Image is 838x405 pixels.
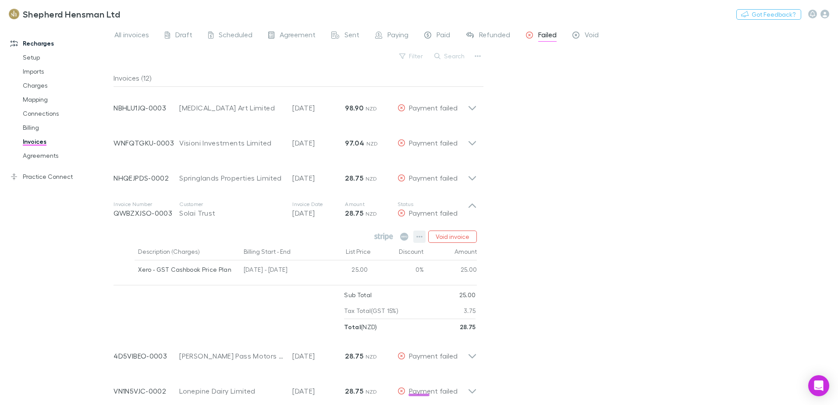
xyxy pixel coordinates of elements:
span: Refunded [479,30,510,42]
p: ( NZD ) [344,319,377,335]
div: 25.00 [319,260,372,281]
span: NZD [366,140,378,147]
button: Filter [395,51,428,61]
div: [MEDICAL_DATA] Art Limited [179,103,284,113]
div: VN1N5VJC-0002Lonepine Dairy Limited[DATE]28.75 NZDPayment failed [107,370,484,405]
p: [DATE] [292,351,345,361]
p: [DATE] [292,173,345,183]
strong: 97.04 [345,139,364,147]
strong: 98.90 [345,103,363,112]
span: Payment failed [409,387,458,395]
div: Xero - GST Cashbook Price Plan [138,260,237,279]
span: NZD [366,105,377,112]
strong: 28.75 [345,174,363,182]
p: Customer [179,201,284,208]
p: Invoice Date [292,201,345,208]
p: 4D5VIBEO-0003 [114,351,179,361]
div: NHQEJPDS-0002Springlands Properties Limited[DATE]28.75 NZDPayment failed [107,157,484,192]
span: Payment failed [409,352,458,360]
button: Got Feedback? [736,9,801,20]
strong: 28.75 [345,352,363,360]
span: NZD [366,388,377,395]
a: Recharges [2,36,118,50]
p: Tax Total (GST 15%) [344,303,398,319]
div: Visioni Investments Limited [179,138,284,148]
p: Status [398,201,468,208]
span: NZD [366,210,377,217]
p: [DATE] [292,103,345,113]
span: Failed [538,30,557,42]
p: NBHLU1JQ-0003 [114,103,179,113]
p: VN1N5VJC-0002 [114,386,179,396]
span: NZD [366,353,377,360]
div: [DATE] - [DATE] [240,260,319,281]
p: Sub Total [344,287,372,303]
span: Scheduled [219,30,252,42]
span: Draft [175,30,192,42]
strong: 28.75 [460,323,476,330]
span: Payment failed [409,174,458,182]
span: Sent [344,30,359,42]
a: Billing [14,121,118,135]
p: [DATE] [292,208,345,218]
p: [DATE] [292,386,345,396]
p: Invoice Number [114,201,179,208]
a: Setup [14,50,118,64]
a: Charges [14,78,118,92]
a: Connections [14,107,118,121]
span: Agreement [280,30,316,42]
a: Mapping [14,92,118,107]
span: Payment failed [409,139,458,147]
strong: 28.75 [345,209,363,217]
span: Void [585,30,599,42]
p: Amount [345,201,398,208]
div: Open Intercom Messenger [808,375,829,396]
p: [DATE] [292,138,345,148]
a: Practice Connect [2,170,118,184]
div: WNFQTGKU-0003Visioni Investments Limited[DATE]97.04 NZDPayment failed [107,122,484,157]
h3: Shepherd Hensman Ltd [23,9,120,19]
span: NZD [366,175,377,182]
div: Solai Trust [179,208,284,218]
a: Invoices [14,135,118,149]
div: Invoice NumberQWBZXJSO-0003CustomerSolai TrustInvoice Date[DATE]Amount28.75 NZDStatusPayment failed [107,192,484,227]
div: NBHLU1JQ-0003[MEDICAL_DATA] Art Limited[DATE]98.90 NZDPayment failed [107,87,484,122]
a: Shepherd Hensman Ltd [4,4,125,25]
div: 4D5VIBEO-0003[PERSON_NAME] Pass Motors Limited[DATE]28.75 NZDPayment failed [107,335,484,370]
strong: 28.75 [345,387,363,395]
div: 25.00 [424,260,477,281]
div: Springlands Properties Limited [179,173,284,183]
div: [PERSON_NAME] Pass Motors Limited [179,351,284,361]
p: QWBZXJSO-0003 [114,208,179,218]
a: Agreements [14,149,118,163]
div: 0% [372,260,424,281]
span: Payment failed [409,103,458,112]
p: 3.75 [464,303,476,319]
a: Imports [14,64,118,78]
p: WNFQTGKU-0003 [114,138,179,148]
p: NHQEJPDS-0002 [114,173,179,183]
button: Void invoice [428,231,477,243]
strong: Total [344,323,361,330]
div: Lonepine Dairy Limited [179,386,284,396]
span: Payment failed [409,209,458,217]
p: 25.00 [459,287,476,303]
span: Paying [387,30,408,42]
button: Search [430,51,470,61]
span: All invoices [114,30,149,42]
span: Paid [437,30,450,42]
img: Shepherd Hensman Ltd's Logo [9,9,19,19]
